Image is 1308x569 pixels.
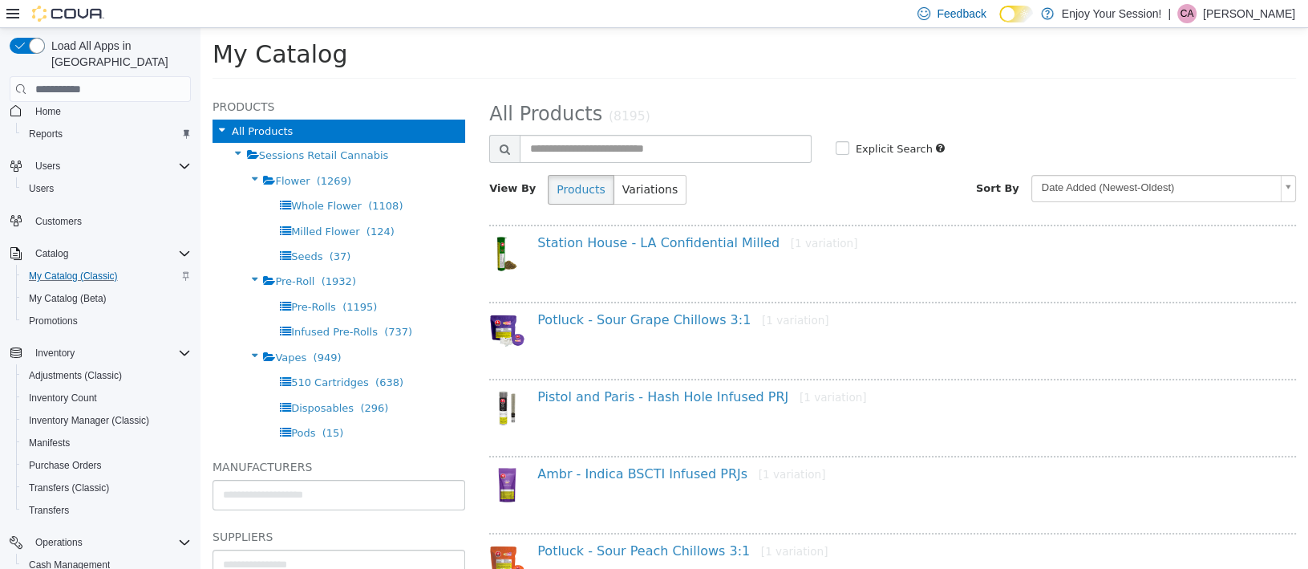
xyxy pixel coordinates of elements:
span: Home [29,100,191,120]
span: Date Added (Newest-Oldest) [832,148,1074,173]
span: Users [35,160,60,173]
a: Reports [22,124,69,144]
button: Operations [29,533,89,552]
span: Inventory Manager (Classic) [22,411,191,430]
button: Purchase Orders [16,454,197,477]
span: Pre-Rolls [91,273,136,285]
img: 150 [289,439,325,475]
span: Vapes [75,323,106,335]
span: Purchase Orders [29,459,102,472]
span: Home [35,105,61,118]
span: Operations [35,536,83,549]
button: Promotions [16,310,197,332]
span: My Catalog (Beta) [29,292,107,305]
span: Flower [75,147,109,159]
button: Home [3,99,197,122]
span: My Catalog [12,12,147,40]
small: [1 variation] [590,209,658,222]
span: (1269) [116,147,151,159]
span: Promotions [22,311,191,331]
span: 510 Cartridges [91,348,168,360]
span: Purchase Orders [22,456,191,475]
small: [1 variation] [561,517,628,530]
span: Reports [29,128,63,140]
button: Users [16,177,197,200]
button: Catalog [3,242,197,265]
span: Feedback [937,6,986,22]
span: Pods [91,399,115,411]
span: (124) [166,197,194,209]
span: Disposables [91,374,153,386]
img: 150 [289,208,325,244]
a: Potluck - Sour Grape Chillows 3:1[1 variation] [337,284,628,299]
span: Promotions [29,315,78,327]
h5: Suppliers [12,499,265,518]
span: View By [289,154,335,166]
small: [1 variation] [599,363,666,376]
span: (296) [160,374,188,386]
p: | [1168,4,1171,23]
span: Inventory [35,347,75,360]
span: Users [29,156,191,176]
a: Transfers (Classic) [22,478,115,498]
img: 150 [289,362,325,398]
button: My Catalog (Classic) [16,265,197,287]
a: Adjustments (Classic) [22,366,128,385]
span: Transfers [22,501,191,520]
input: Dark Mode [999,6,1033,22]
a: Inventory Count [22,388,103,408]
img: 150 [289,285,325,321]
span: (949) [113,323,141,335]
span: (1108) [168,172,202,184]
div: Chantel Albert [1177,4,1197,23]
span: Sort By [775,154,819,166]
span: Inventory Manager (Classic) [29,414,149,427]
span: My Catalog (Classic) [22,266,191,286]
a: Home [29,102,67,121]
button: My Catalog (Beta) [16,287,197,310]
span: (15) [122,399,144,411]
span: Infused Pre-Rolls [91,298,177,310]
a: Manifests [22,433,76,453]
button: Customers [3,209,197,233]
img: 150 [289,516,325,552]
span: Load All Apps in [GEOGRAPHIC_DATA] [45,38,191,70]
small: [1 variation] [561,286,629,299]
button: Transfers (Classic) [16,477,197,499]
span: Sessions Retail Cannabis [59,121,188,133]
span: My Catalog (Classic) [29,270,118,282]
span: Adjustments (Classic) [22,366,191,385]
button: Catalog [29,244,75,263]
a: Date Added (Newest-Oldest) [831,147,1095,174]
span: Seeds [91,222,122,234]
span: My Catalog (Beta) [22,289,191,308]
a: Customers [29,212,88,231]
span: All Products [31,97,92,109]
a: Transfers [22,501,75,520]
span: Users [29,182,54,195]
span: All Products [289,75,402,97]
span: Manifests [22,433,191,453]
span: Catalog [29,244,191,263]
span: Adjustments (Classic) [29,369,122,382]
button: Users [29,156,67,176]
span: Milled Flower [91,197,159,209]
button: Inventory Count [16,387,197,409]
button: Transfers [16,499,197,522]
span: Catalog [35,247,68,260]
span: Inventory Count [22,388,191,408]
span: Pre-Roll [75,247,114,259]
p: [PERSON_NAME] [1203,4,1295,23]
button: Reports [16,123,197,145]
span: Reports [22,124,191,144]
button: Inventory [29,343,81,363]
span: Whole Flower [91,172,161,184]
a: Ambr - Indica BSCTI Infused PRJs[1 variation] [337,438,625,453]
button: Inventory Manager (Classic) [16,409,197,432]
h5: Manufacturers [12,429,265,449]
span: (1932) [121,247,156,259]
span: (638) [175,348,203,360]
span: Transfers (Classic) [22,478,191,498]
span: CA [1180,4,1194,23]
